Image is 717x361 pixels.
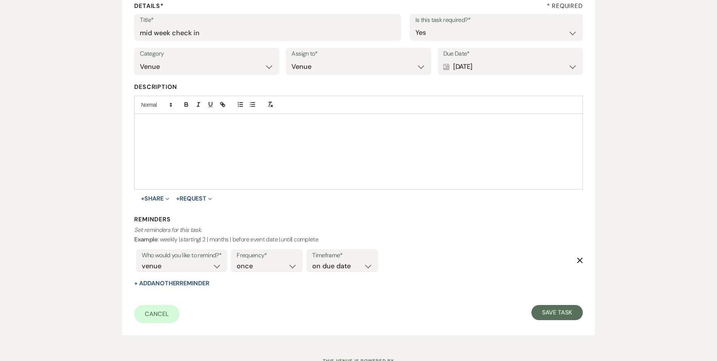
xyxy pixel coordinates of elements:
[134,225,582,244] p: : weekly | | 2 | months | before event date | | complete
[237,250,297,261] label: Frequency*
[547,2,583,10] h4: * Required
[134,215,582,224] h3: Reminders
[280,235,291,243] i: until
[134,305,180,323] a: Cancel
[141,196,144,202] span: +
[176,196,180,202] span: +
[180,235,200,243] i: starting
[134,235,158,243] b: Example
[531,305,582,320] button: Save Task
[141,196,169,202] button: Share
[291,48,425,59] label: Assign to*
[443,48,577,59] label: Due Date*
[134,280,209,286] button: + AddAnotherReminder
[134,2,163,10] b: Details*
[443,59,577,74] div: [DATE]
[176,196,212,202] button: Request
[142,250,221,261] label: Who would you like to remind?*
[140,48,274,59] label: Category
[134,226,201,234] i: Set reminders for this task.
[312,250,373,261] label: Timeframe*
[415,15,577,26] label: Is this task required?*
[140,15,395,26] label: Title*
[134,82,582,93] label: Description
